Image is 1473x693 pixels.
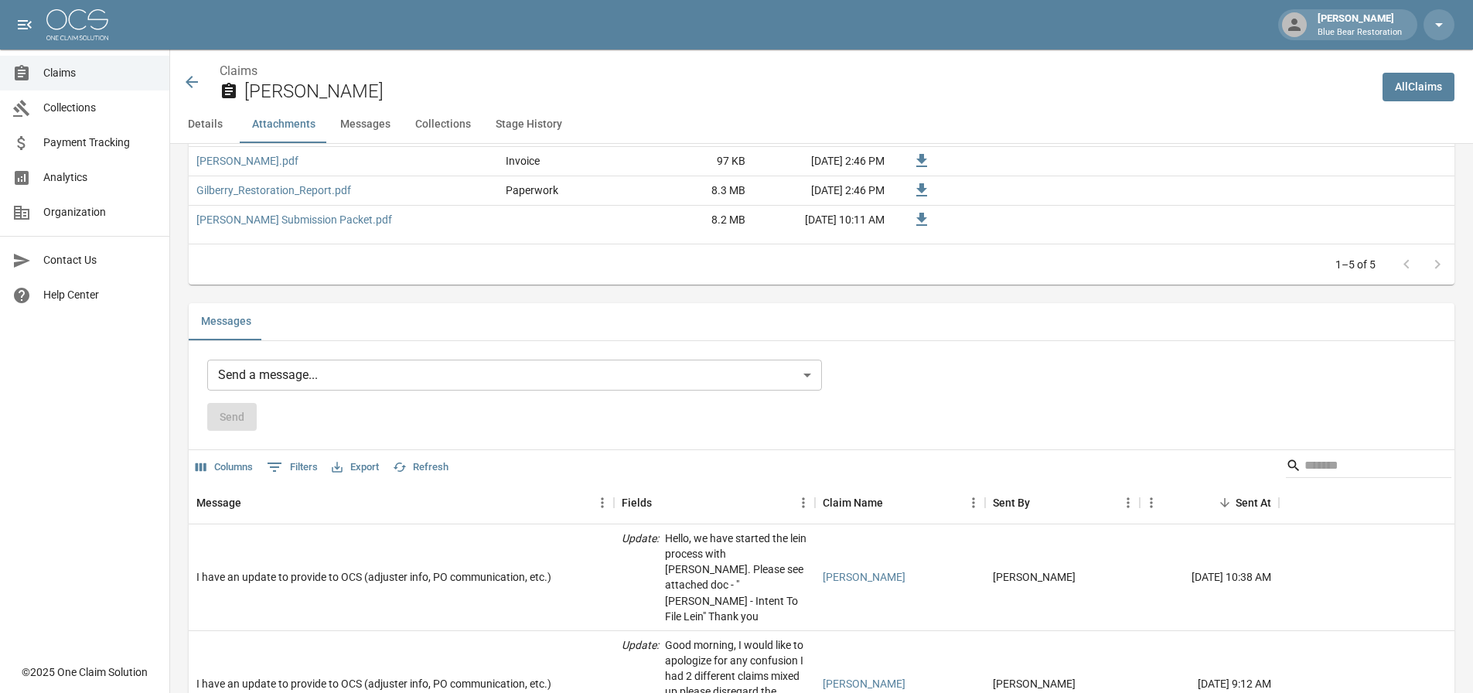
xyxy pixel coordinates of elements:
button: Details [170,106,240,143]
div: [DATE] 10:38 AM [1140,524,1279,630]
button: Sort [1214,492,1236,514]
div: Claim Name [823,481,883,524]
div: [DATE] 10:11 AM [753,206,892,235]
div: Message [196,481,241,524]
button: Menu [792,491,815,514]
div: [DATE] 2:46 PM [753,176,892,206]
button: Refresh [389,456,452,480]
button: Menu [591,491,614,514]
button: Menu [1117,491,1140,514]
button: Show filters [263,455,322,480]
div: Anthony Rebis [993,569,1076,585]
div: © 2025 One Claim Solution [22,664,148,680]
button: Sort [883,492,905,514]
div: Sent By [993,481,1030,524]
button: Export [328,456,383,480]
p: Hello, we have started the lein process with [PERSON_NAME]. Please see attached doc - "[PERSON_NA... [665,531,807,623]
button: Collections [403,106,483,143]
div: 8.3 MB [637,176,753,206]
div: I have an update to provide to OCS (adjuster info, PO communication, etc.) [196,676,551,691]
button: Stage History [483,106,575,143]
div: [PERSON_NAME] [1311,11,1408,39]
p: 1–5 of 5 [1335,257,1376,272]
div: I have an update to provide to OCS (adjuster info, PO communication, etc.) [196,569,551,585]
div: 8.2 MB [637,206,753,235]
button: Messages [328,106,403,143]
span: Payment Tracking [43,135,157,151]
button: Sort [241,492,263,514]
div: Sent At [1236,481,1271,524]
a: [PERSON_NAME] [823,676,905,691]
a: [PERSON_NAME] Submission Packet.pdf [196,212,392,227]
div: Sent By [985,481,1140,524]
div: 97 KB [637,147,753,176]
div: Invoice [506,153,540,169]
div: Paperwork [506,183,558,198]
span: Collections [43,100,157,116]
a: Claims [220,63,257,78]
div: Message [189,481,614,524]
div: Charles Dalberth [993,676,1076,691]
button: Messages [189,303,264,340]
span: Analytics [43,169,157,186]
button: open drawer [9,9,40,40]
span: Claims [43,65,157,81]
div: anchor tabs [170,106,1473,143]
nav: breadcrumb [220,62,1370,80]
a: Gilberry_Restoration_Report.pdf [196,183,351,198]
div: Send a message... [207,360,822,391]
p: Update : [622,531,659,623]
span: Organization [43,204,157,220]
p: Blue Bear Restoration [1318,26,1402,39]
button: Attachments [240,106,328,143]
a: [PERSON_NAME].pdf [196,153,298,169]
button: Sort [652,492,673,514]
img: ocs-logo-white-transparent.png [46,9,108,40]
div: Search [1286,453,1451,481]
button: Menu [962,491,985,514]
div: Fields [614,481,815,524]
a: [PERSON_NAME] [823,569,905,585]
h2: [PERSON_NAME] [244,80,1370,103]
div: [DATE] 2:46 PM [753,147,892,176]
button: Select columns [192,456,257,480]
button: Sort [1030,492,1052,514]
div: Sent At [1140,481,1279,524]
span: Contact Us [43,252,157,268]
div: Claim Name [815,481,985,524]
a: AllClaims [1383,73,1454,101]
div: related-list tabs [189,303,1454,340]
div: Fields [622,481,652,524]
span: Help Center [43,287,157,303]
button: Menu [1140,491,1163,514]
